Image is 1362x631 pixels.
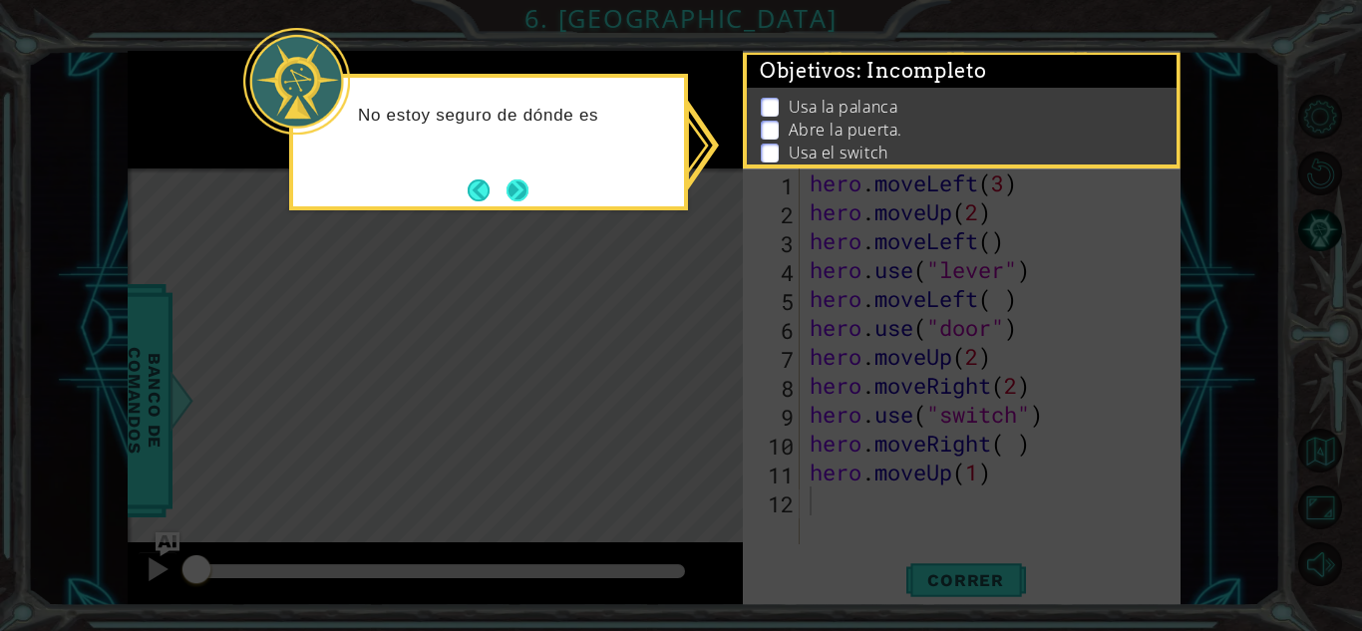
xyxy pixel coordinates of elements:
[856,59,986,83] span: : Incompleto
[507,179,528,201] button: Next
[760,59,987,84] span: Objetivos
[358,105,670,127] p: No estoy seguro de dónde es
[789,119,902,141] p: Abre la puerta.
[468,179,507,201] button: Back
[789,142,888,163] p: Usa el switch
[789,96,898,118] p: Usa la palanca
